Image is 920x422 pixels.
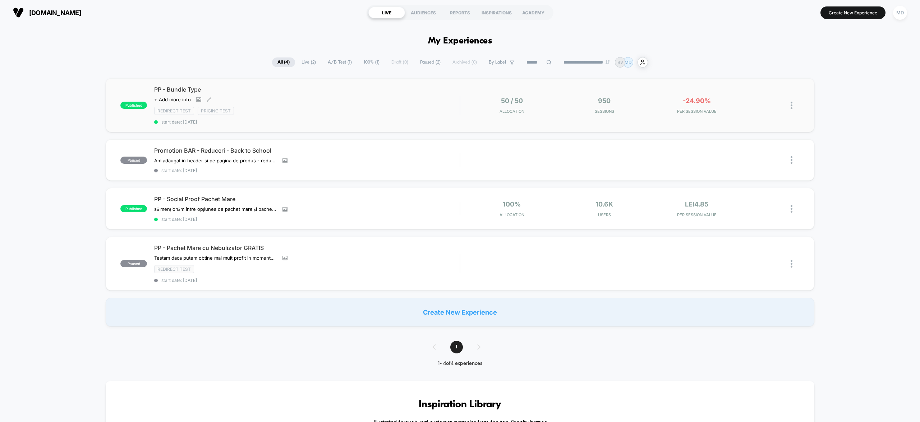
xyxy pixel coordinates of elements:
[154,278,460,283] span: start date: [DATE]
[154,97,191,102] span: + Add more info
[154,255,277,261] span: Testam daca putem obtine mai mult profit in momentul in care un singur pachet din cele 3 are grat...
[595,200,613,208] span: 10.6k
[154,265,194,273] span: Redirect Test
[272,57,295,67] span: All ( 4 )
[598,97,611,105] span: 950
[489,60,506,65] span: By Label
[29,9,81,17] span: [DOMAIN_NAME]
[442,7,478,18] div: REPORTS
[891,5,909,20] button: MD
[415,57,446,67] span: Paused ( 2 )
[893,6,907,20] div: MD
[500,109,524,114] span: Allocation
[120,205,147,212] span: published
[791,156,792,164] img: close
[368,7,405,18] div: LIVE
[425,361,495,367] div: 1 - 4 of 4 experiences
[503,200,521,208] span: 100%
[501,97,523,105] span: 50 / 50
[791,102,792,109] img: close
[478,7,515,18] div: INSPIRATIONS
[154,107,194,115] span: Redirect Test
[106,298,814,326] div: Create New Experience
[358,57,385,67] span: 100% ( 1 )
[127,399,792,411] h3: Inspiration Library
[120,102,147,109] span: published
[685,200,708,208] span: lei4.85
[791,205,792,213] img: close
[11,7,83,18] button: [DOMAIN_NAME]
[652,212,741,217] span: PER SESSION VALUE
[652,109,741,114] span: PER SESSION VALUE
[154,168,460,173] span: start date: [DATE]
[154,244,460,251] span: PP - Pachet Mare cu Nebulizator GRATIS
[500,212,524,217] span: Allocation
[154,217,460,222] span: start date: [DATE]
[791,260,792,268] img: close
[322,57,357,67] span: A/B Test ( 1 )
[13,7,24,18] img: Visually logo
[560,109,649,114] span: Sessions
[198,107,234,115] span: Pricing Test
[606,60,610,64] img: end
[154,86,460,93] span: PP - Bundle Type
[515,7,552,18] div: ACADEMY
[820,6,885,19] button: Create New Experience
[154,147,460,154] span: Promotion BAR - Reduceri - Back to School
[625,60,632,65] p: MD
[120,157,147,164] span: paused
[617,60,623,65] p: BV
[154,206,277,212] span: să menționăm între opțiunea de pachet mare și pachet complet ca ar fi cea [PERSON_NAME] variantă ...
[120,260,147,267] span: paused
[560,212,649,217] span: Users
[428,36,492,46] h1: My Experiences
[154,195,460,203] span: PP - Social Proof Pachet Mare
[296,57,321,67] span: Live ( 2 )
[450,341,463,353] span: 1
[154,158,277,163] span: Am adaugat in header si pe pagina de produs - reduceri back to school (ca sa motivez reducerile d...
[683,97,711,105] span: -24.90%
[405,7,442,18] div: AUDIENCES
[154,119,460,125] span: start date: [DATE]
